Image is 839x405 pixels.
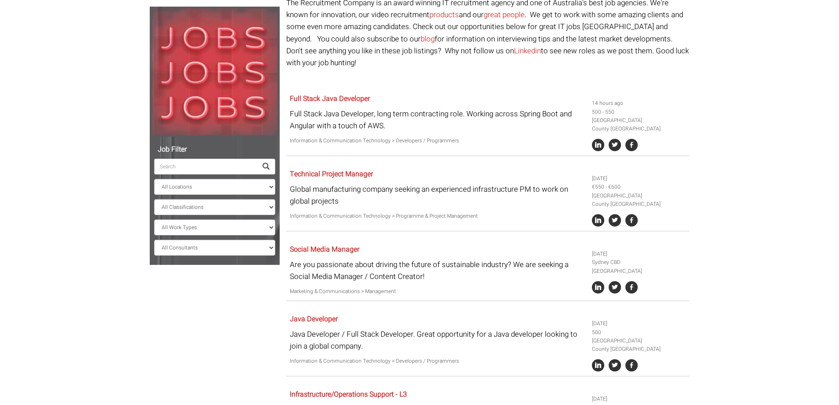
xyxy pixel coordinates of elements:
[592,250,686,258] li: [DATE]
[592,395,686,403] li: [DATE]
[290,93,370,104] a: Full Stack Java Developer
[290,259,585,282] p: Are you passionate about driving the future of sustainable industry? We are seeking a Social Medi...
[290,137,585,145] p: Information & Communication Technology > Developers / Programmers
[592,192,686,208] li: [GEOGRAPHIC_DATA] County [GEOGRAPHIC_DATA]
[290,328,585,352] p: Java Developer / Full Stack Developer. Great opportunity for a Java developer looking to join a g...
[290,244,359,255] a: Social Media Manager
[592,328,686,337] li: 500
[154,146,275,154] h5: Job Filter
[592,258,686,275] li: Sydney CBD [GEOGRAPHIC_DATA]
[514,45,541,56] a: Linkedin
[290,183,585,207] p: Global manufacturing company seeking an experienced infrastructure PM to work on global projects
[592,108,686,116] li: 500 - 550
[592,183,686,191] li: €550 - €600
[421,33,435,45] a: blog
[290,212,585,220] p: Information & Communication Technology > Programme & Project Management
[290,314,338,324] a: Java Developer
[592,320,686,328] li: [DATE]
[290,287,585,296] p: Marketing & Communications > Management
[290,169,373,179] a: Technical Project Manager
[484,9,525,20] a: great people
[592,99,686,108] li: 14 hours ago
[290,108,585,132] p: Full Stack Java Developer, long term contracting role. Working across Spring Boot and Angular wit...
[290,389,407,400] a: Infrastructure/Operations Support - L3
[154,159,257,175] input: Search
[429,9,459,20] a: products
[592,337,686,353] li: [GEOGRAPHIC_DATA] County [GEOGRAPHIC_DATA]
[592,175,686,183] li: [DATE]
[592,116,686,133] li: [GEOGRAPHIC_DATA] County [GEOGRAPHIC_DATA]
[150,7,280,137] img: Jobs, Jobs, Jobs
[290,357,585,365] p: Information & Communication Technology > Developers / Programmers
